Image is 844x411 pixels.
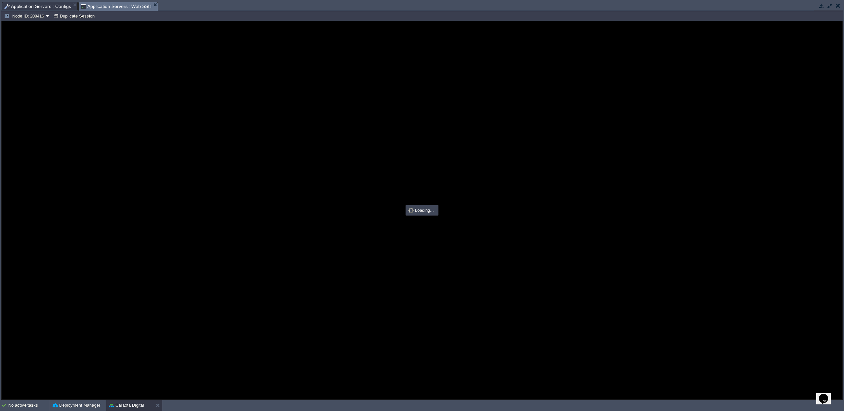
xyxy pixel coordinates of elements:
button: Node ID: 208416 [4,13,46,19]
div: Loading... [406,206,438,215]
span: Application Servers : Configs [4,2,71,10]
button: Duplicate Session [53,13,97,19]
button: Caraota Digital [109,402,144,409]
button: Deployment Manager [53,402,100,409]
span: Application Servers : Web SSH [81,2,152,11]
iframe: chat widget [816,385,837,404]
div: No active tasks [8,400,50,411]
